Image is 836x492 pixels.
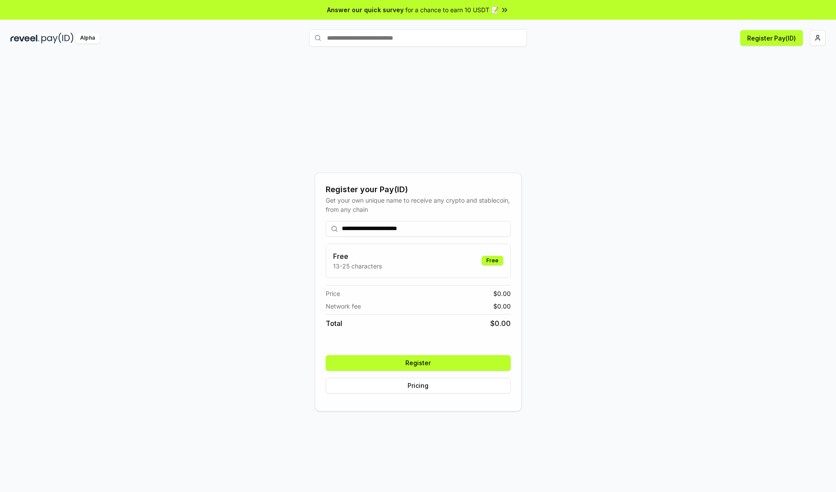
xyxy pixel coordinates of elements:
[326,378,511,394] button: Pricing
[490,318,511,329] span: $ 0.00
[493,302,511,311] span: $ 0.00
[326,302,361,311] span: Network fee
[326,289,340,298] span: Price
[740,30,803,46] button: Register Pay(ID)
[327,5,404,14] span: Answer our quick survey
[41,33,74,44] img: pay_id
[75,33,100,44] div: Alpha
[333,261,382,271] p: 13-25 characters
[326,183,511,196] div: Register your Pay(ID)
[326,355,511,371] button: Register
[482,256,503,265] div: Free
[326,318,342,329] span: Total
[333,251,382,261] h3: Free
[10,33,40,44] img: reveel_dark
[405,5,499,14] span: for a chance to earn 10 USDT 📝
[493,289,511,298] span: $ 0.00
[326,196,511,214] div: Get your own unique name to receive any crypto and stablecoin, from any chain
